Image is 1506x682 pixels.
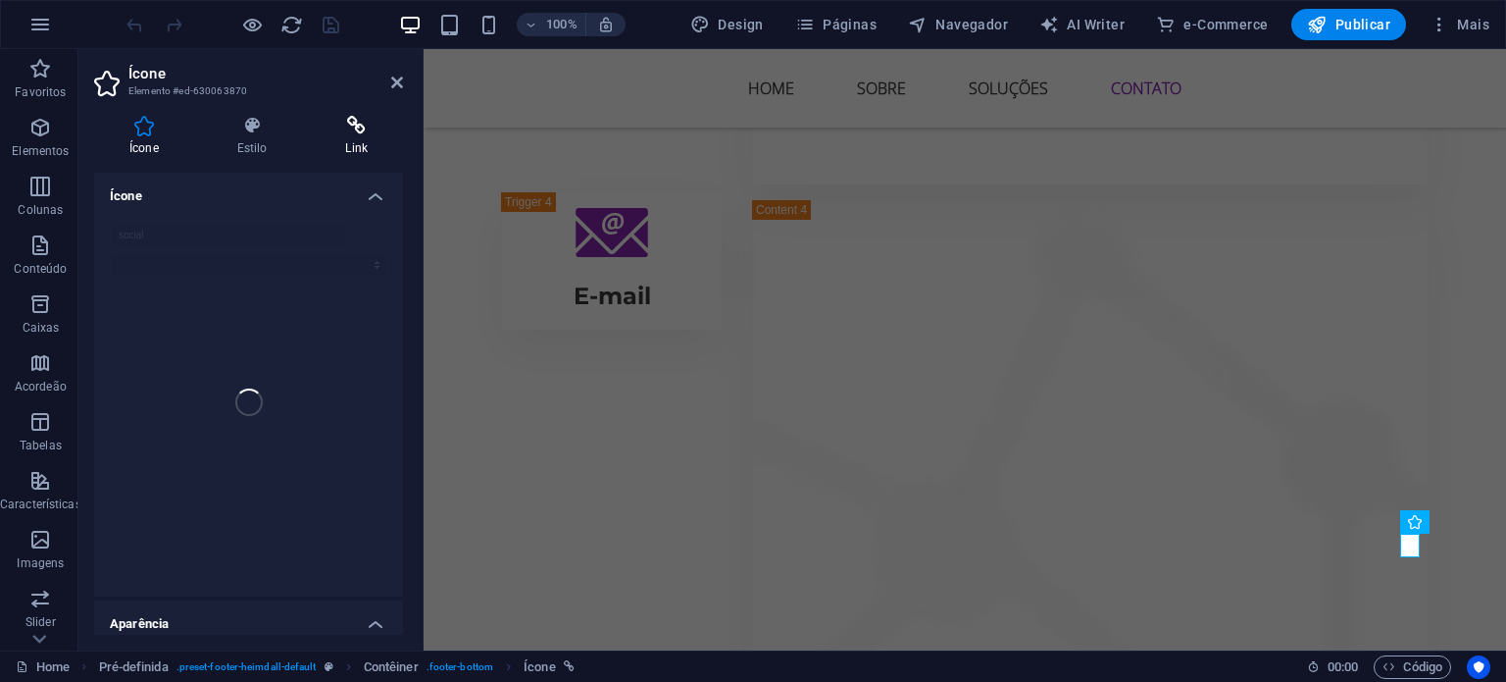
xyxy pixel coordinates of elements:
i: Ao redimensionar, ajusta automaticamente o nível de zoom para caber no dispositivo escolhido. [597,16,615,33]
h4: Estilo [202,116,311,157]
a: Clique para cancelar a seleção. Clique duas vezes para abrir as Páginas [16,656,70,679]
button: e-Commerce [1148,9,1276,40]
button: 100% [517,13,586,36]
div: Design (Ctrl+Alt+Y) [682,9,772,40]
span: . footer-bottom [427,656,493,679]
p: Acordeão [15,379,67,394]
button: Design [682,9,772,40]
p: Tabelas [20,438,62,453]
h4: Aparência [94,601,403,636]
i: Este elemento é uma predefinição personalizável [325,661,333,672]
h3: Elemento #ed-630063870 [128,82,364,100]
p: Colunas [18,202,63,218]
p: Imagens [17,555,64,571]
button: Mais [1422,9,1497,40]
button: Código [1374,656,1451,679]
span: Código [1382,656,1442,679]
span: Design [690,15,764,34]
span: Publicar [1307,15,1390,34]
p: Conteúdo [14,261,67,277]
p: Elementos [12,143,69,159]
button: Usercentrics [1467,656,1490,679]
p: Favoritos [15,84,66,100]
span: Páginas [795,15,877,34]
span: Clique para selecionar. Clique duas vezes para editar [364,656,419,679]
h4: Link [310,116,403,157]
a: E-mail [78,143,298,281]
i: Recarregar página [280,14,303,36]
button: Publicar [1291,9,1406,40]
button: Páginas [787,9,884,40]
h2: Ícone [128,65,403,82]
span: Navegador [908,15,1008,34]
span: e-Commerce [1156,15,1268,34]
button: AI Writer [1031,9,1132,40]
i: Este elemento está vinculado [564,661,575,672]
h4: Ícone [94,173,403,208]
span: Clique para selecionar. Clique duas vezes para editar [99,656,169,679]
span: 00 00 [1328,656,1358,679]
button: Clique aqui para sair do modo de visualização e continuar editando [240,13,264,36]
p: Caixas [23,320,60,336]
p: Slider [25,614,56,630]
button: Navegador [900,9,1016,40]
button: reload [279,13,303,36]
h6: 100% [546,13,577,36]
span: Clique para selecionar. Clique duas vezes para editar [524,656,555,679]
h4: Ícone [94,116,202,157]
span: . preset-footer-heimdall-default [176,656,317,679]
span: Mais [1430,15,1489,34]
h6: Tempo de sessão [1307,656,1359,679]
span: : [1341,659,1344,674]
nav: breadcrumb [99,656,575,679]
span: AI Writer [1039,15,1125,34]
